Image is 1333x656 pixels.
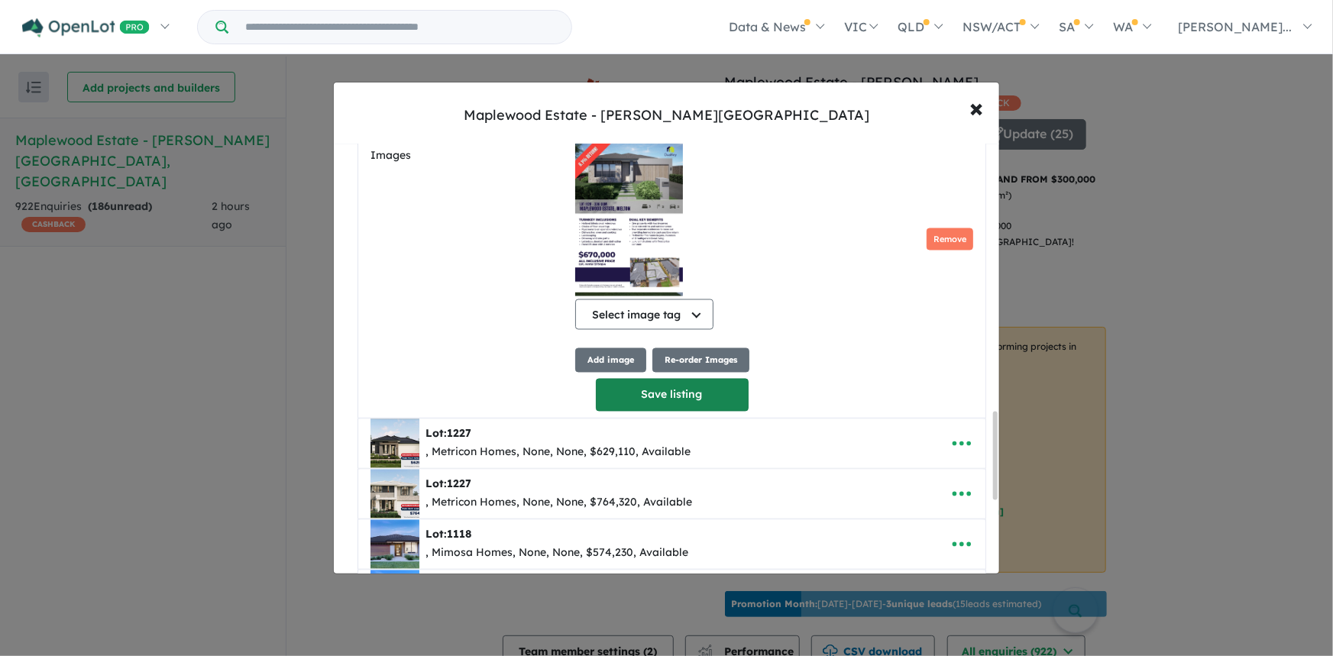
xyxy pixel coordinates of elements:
[652,348,749,373] button: Re-order Images
[370,520,419,569] img: Maplewood%20Estate%20-%20Melton%20South%20-%20Lot%201118___1756105334.jpg
[425,545,688,563] div: , Mimosa Homes, None, None, $574,230, Available
[447,427,471,441] span: 1227
[575,348,646,373] button: Add image
[575,299,713,330] button: Select image tag
[22,18,150,37] img: Openlot PRO Logo White
[970,91,984,124] span: ×
[425,528,471,541] b: Lot:
[370,147,569,165] label: Images
[370,570,419,619] img: Maplewood%20Estate%20-%20Melton%20South%20-%20Lot%201039___1756105335.jpg
[447,528,471,541] span: 1118
[425,427,471,441] b: Lot:
[575,144,683,296] img: Maplewood Estate - Melton South - Lot 6.1% Return on Investment 1128 HOLLOWAY RD, MELTON SOUTH
[596,379,749,412] button: Save listing
[927,228,973,250] button: Remove
[370,419,419,468] img: Maplewood%20Estate%20-%20Melton%20South%20-%20Lot%201227___1755712611.png
[464,105,869,125] div: Maplewood Estate - [PERSON_NAME][GEOGRAPHIC_DATA]
[447,477,471,491] span: 1227
[370,470,419,519] img: Maplewood%20Estate%20-%20Melton%20South%20-%20Lot%201227___1755712612.png
[425,477,471,491] b: Lot:
[231,11,568,44] input: Try estate name, suburb, builder or developer
[1178,19,1293,34] span: [PERSON_NAME]...
[425,444,691,462] div: , Metricon Homes, None, None, $629,110, Available
[425,494,692,512] div: , Metricon Homes, None, None, $764,320, Available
